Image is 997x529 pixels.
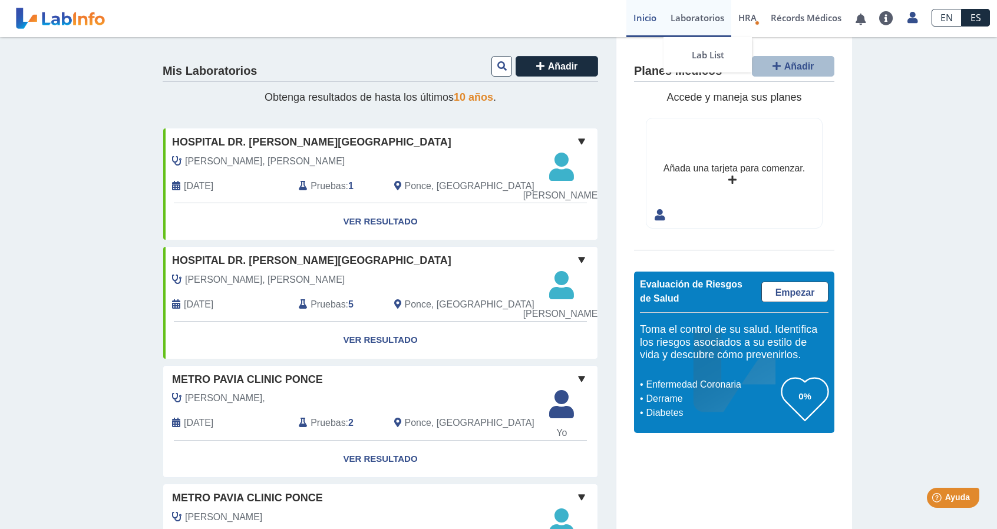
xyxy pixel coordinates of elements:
[184,297,213,312] span: 2024-06-27
[290,415,385,431] div: :
[185,273,345,287] span: Aponte Muniz, Karol
[962,9,990,27] a: ES
[640,279,742,303] span: Evaluación de Riesgos de Salud
[640,323,828,362] h5: Toma el control de su salud. Identifica los riesgos asociados a su estilo de vida y descubre cómo...
[405,297,534,312] span: Ponce, PR
[523,307,600,321] span: [PERSON_NAME]
[663,37,752,72] a: Lab List
[454,91,493,103] span: 10 años
[663,161,805,176] div: Añada una tarjeta para comenzar.
[405,179,534,193] span: Ponce, PR
[548,61,578,71] span: Añadir
[311,416,345,430] span: Pruebas
[290,178,385,194] div: :
[523,189,600,203] span: [PERSON_NAME]
[348,418,354,428] b: 2
[932,9,962,27] a: EN
[348,299,354,309] b: 5
[666,91,801,103] span: Accede y maneja sus planes
[405,416,534,430] span: Ponce, PR
[172,253,451,269] span: Hospital Dr. [PERSON_NAME][GEOGRAPHIC_DATA]
[185,391,265,405] span: Aponte,
[185,154,345,168] span: Aponte Muniz, Karol
[184,179,213,193] span: 2024-07-03
[761,282,828,302] a: Empezar
[643,392,781,406] li: Derrame
[784,61,814,71] span: Añadir
[185,510,262,524] span: Garcia, Maribel
[348,181,354,191] b: 1
[643,378,781,392] li: Enfermedad Coronaria
[163,203,597,240] a: Ver Resultado
[542,426,581,440] span: Yo
[516,56,598,77] button: Añadir
[634,64,722,78] h4: Planes Médicos
[184,416,213,430] span: 2025-08-26
[172,490,323,506] span: Metro Pavia Clinic Ponce
[311,179,345,193] span: Pruebas
[163,64,257,78] h4: Mis Laboratorios
[172,372,323,388] span: Metro Pavia Clinic Ponce
[163,322,597,359] a: Ver Resultado
[290,296,385,312] div: :
[775,287,815,297] span: Empezar
[643,406,781,420] li: Diabetes
[752,56,834,77] button: Añadir
[265,91,496,103] span: Obtenga resultados de hasta los últimos .
[311,297,345,312] span: Pruebas
[781,389,828,404] h3: 0%
[172,134,451,150] span: Hospital Dr. [PERSON_NAME][GEOGRAPHIC_DATA]
[892,483,984,516] iframe: Help widget launcher
[163,441,597,478] a: Ver Resultado
[738,12,757,24] span: HRA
